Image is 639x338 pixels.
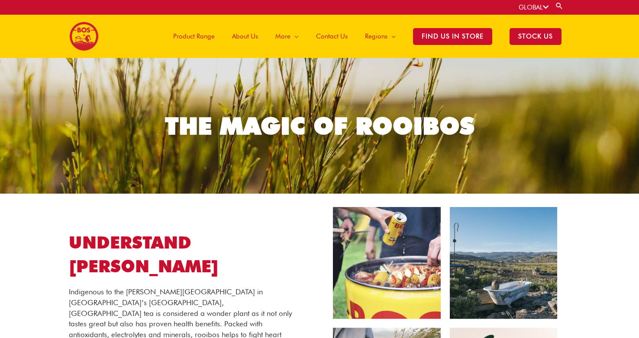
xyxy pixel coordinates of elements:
[307,15,356,58] a: Contact Us
[555,2,564,10] a: Search button
[519,3,549,11] a: GLOBAL
[158,15,570,58] nav: Site Navigation
[69,22,99,51] img: BOS logo finals-200px
[275,23,290,49] span: More
[501,15,570,58] a: STOCK US
[316,23,348,49] span: Contact Us
[223,15,267,58] a: About Us
[356,15,404,58] a: Regions
[165,114,474,138] div: THE MAGIC OF ROOIBOS
[69,231,294,278] h1: UNDERSTAND [PERSON_NAME]
[173,23,215,49] span: Product Range
[413,28,492,45] span: Find Us in Store
[510,28,562,45] span: STOCK US
[267,15,307,58] a: More
[404,15,501,58] a: Find Us in Store
[365,23,387,49] span: Regions
[165,15,223,58] a: Product Range
[232,23,258,49] span: About Us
